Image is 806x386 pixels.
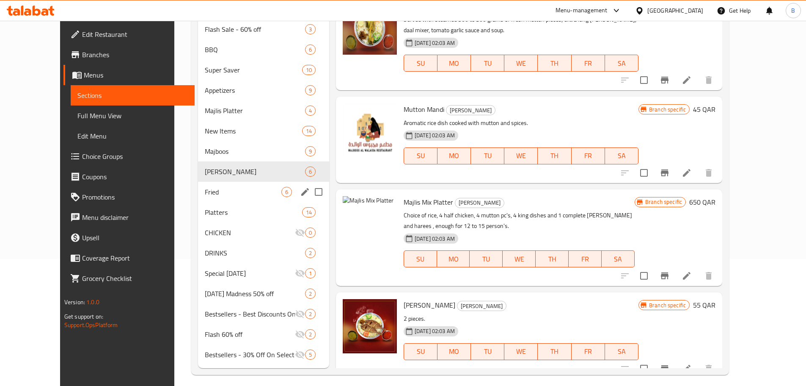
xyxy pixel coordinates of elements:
[82,50,188,60] span: Branches
[305,290,315,298] span: 2
[82,273,188,283] span: Grocery Checklist
[605,343,638,360] button: SA
[295,350,305,360] svg: Inactive section
[77,131,188,141] span: Edit Menu
[82,192,188,202] span: Promotions
[305,350,316,360] div: items
[198,182,329,202] div: Fried6edit
[572,55,605,72] button: FR
[504,343,538,360] button: WE
[538,147,571,164] button: TH
[82,233,188,243] span: Upsell
[63,167,195,187] a: Coupons
[205,44,305,55] span: BBQ
[608,345,635,358] span: SA
[205,350,295,360] span: Bestsellers - 30% Off On Selected Items
[689,196,715,208] h6: 650 QAR
[655,163,675,183] button: Branch-specific-item
[281,187,292,197] div: items
[77,111,188,121] span: Full Menu View
[305,107,315,115] span: 4
[635,267,653,285] span: Select to update
[575,57,602,69] span: FR
[82,212,188,222] span: Menu disclaimer
[84,70,188,80] span: Menus
[63,187,195,207] a: Promotions
[305,86,315,94] span: 9
[508,345,534,358] span: WE
[437,147,471,164] button: MO
[205,228,295,238] span: CHICKEN
[455,198,504,208] div: Mandi Biriyani
[305,146,316,156] div: items
[508,57,534,69] span: WE
[82,253,188,263] span: Coverage Report
[404,314,638,324] p: 2 pieces.
[608,150,635,162] span: SA
[205,85,305,95] span: Appetizers
[205,289,305,299] span: [DATE] Madness 50% off
[682,271,692,281] a: Edit menu item
[699,70,719,90] button: delete
[655,266,675,286] button: Branch-specific-item
[407,253,434,265] span: SU
[441,57,468,69] span: MO
[198,100,329,121] div: Majlis Platter4
[63,207,195,228] a: Menu disclaimer
[305,85,316,95] div: items
[541,150,568,162] span: TH
[302,207,316,217] div: items
[504,147,538,164] button: WE
[198,324,329,344] div: Flash 60% off2
[506,253,532,265] span: WE
[63,24,195,44] a: Edit Restaurant
[404,343,437,360] button: SU
[64,319,118,330] a: Support.OpsPlatform
[295,228,305,238] svg: Inactive section
[646,301,689,309] span: Branch specific
[404,210,635,231] p: Choice of rice, 4 half chicken, 4 mutton pc's, 4 king dishes and 1 complete [PERSON_NAME] and har...
[198,141,329,161] div: Majboos9
[205,207,302,217] div: Platters
[205,65,302,75] span: Super Saver
[63,44,195,65] a: Branches
[699,163,719,183] button: delete
[205,329,295,339] span: Flash 60% off
[205,268,295,278] span: Special [DATE]
[541,345,568,358] span: TH
[205,126,302,136] span: New Items
[303,66,315,74] span: 10
[556,6,608,16] div: Menu-management
[282,188,292,196] span: 6
[655,358,675,379] button: Branch-specific-item
[305,147,315,156] span: 9
[404,299,455,311] span: [PERSON_NAME]
[446,106,495,115] span: [PERSON_NAME]
[302,65,316,75] div: items
[508,150,534,162] span: WE
[569,250,602,267] button: FR
[82,29,188,39] span: Edit Restaurant
[647,6,703,15] div: [GEOGRAPHIC_DATA]
[605,253,631,265] span: SA
[441,345,468,358] span: MO
[295,329,305,339] svg: Inactive section
[302,126,316,136] div: items
[602,250,635,267] button: SA
[198,80,329,100] div: Appetizers9
[205,187,281,197] span: Fried
[504,55,538,72] button: WE
[305,249,315,257] span: 2
[682,168,692,178] a: Edit menu item
[693,299,715,311] h6: 55 QAR
[63,65,195,85] a: Menus
[305,351,315,359] span: 5
[71,106,195,126] a: Full Menu View
[572,343,605,360] button: FR
[455,198,504,208] span: [PERSON_NAME]
[446,105,495,115] div: Mandi Biriyani
[407,150,434,162] span: SU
